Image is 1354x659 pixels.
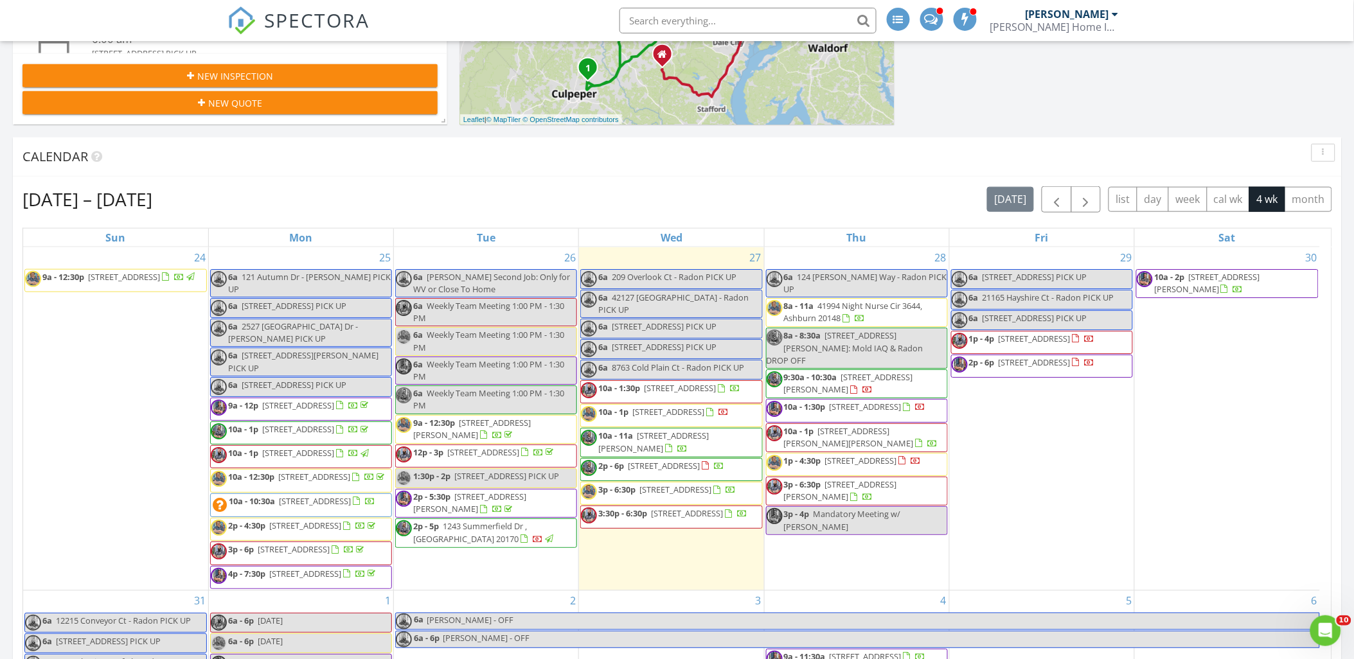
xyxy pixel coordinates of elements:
[784,300,923,324] span: 41994 Night Nurse Cir 3644, Ashburn 20148
[443,632,530,644] span: [PERSON_NAME] - OFF
[22,186,152,212] h2: [DATE] – [DATE]
[88,271,160,283] span: [STREET_ADDRESS]
[460,114,622,125] div: |
[396,300,412,316] img: cj_cooper.jpg
[396,470,412,486] img: doug_horton.jpeg
[999,356,1071,368] span: [STREET_ADDRESS]
[523,116,619,123] a: © OpenStreetMap contributors
[228,400,371,411] a: 9a - 12p [STREET_ADDRESS]
[784,371,913,395] span: [STREET_ADDRESS][PERSON_NAME]
[413,520,555,544] a: 2p - 5p 1243 Summerfield Dr , [GEOGRAPHIC_DATA] 20170
[210,541,392,565] a: 3p - 6p [STREET_ADDRESS]
[228,520,378,531] a: 2p - 4:30p [STREET_ADDRESS]
[598,430,709,453] span: [STREET_ADDRESS][PERSON_NAME]
[413,631,440,647] span: 6a - 6p
[1026,8,1109,21] div: [PERSON_NAME]
[767,479,783,495] img: cj_cooper.jpg
[1207,187,1251,212] button: cal wk
[784,479,821,490] span: 3p - 6:30p
[598,484,636,495] span: 3p - 6:30p
[413,470,450,482] span: 1:30p - 2p
[279,495,351,507] span: [STREET_ADDRESS]
[395,489,577,518] a: 2p - 5:30p [STREET_ADDRESS][PERSON_NAME]
[413,271,423,283] span: 6a
[413,329,423,340] span: 6a
[784,300,923,324] a: 8a - 11a 41994 Night Nurse Cir 3644, Ashburn 20148
[211,568,227,584] img: mike_hales.jpeg
[987,187,1034,212] button: [DATE]
[784,425,914,449] span: [STREET_ADDRESS][PERSON_NAME][PERSON_NAME]
[562,247,578,268] a: Go to August 26, 2025
[585,64,591,73] i: 1
[598,430,633,441] span: 10a - 11a
[22,91,438,114] button: New Quote
[228,321,358,344] span: 2527 [GEOGRAPHIC_DATA] Dr - [PERSON_NAME] PICK UP
[227,17,370,44] a: SPECTORA
[632,406,704,417] span: [STREET_ADDRESS]
[396,613,412,629] img: randy.jpg
[396,631,412,647] img: randy.jpg
[1216,229,1238,247] a: Saturday
[598,271,608,283] span: 6a
[413,446,556,458] a: 12p - 3p [STREET_ADDRESS]
[211,423,227,439] img: img_1706.jpg
[644,382,716,394] span: [STREET_ADDRESS]
[598,507,647,519] span: 3:30p - 6:30p
[269,520,341,531] span: [STREET_ADDRESS]
[463,116,485,123] a: Leaflet
[210,566,392,589] a: 4p - 7:30p [STREET_ADDRESS]
[413,491,450,502] span: 2p - 5:30p
[581,430,597,446] img: img_1706.jpg
[952,356,968,373] img: mike_hales.jpeg
[580,404,762,427] a: 10a - 1p [STREET_ADDRESS]
[766,399,948,422] a: 10a - 1:30p [STREET_ADDRESS]
[612,362,744,373] span: 8763 Cold Plain Ct - Radon PICK UP
[228,568,265,579] span: 4p - 7:30p
[598,460,724,471] a: 2p - 6p [STREET_ADDRESS]
[580,380,762,403] a: 10a - 1:30p [STREET_ADDRESS]
[969,333,1095,344] a: 1p - 4p [STREET_ADDRESS]
[784,271,947,295] span: 124 [PERSON_NAME] Way - Radon PICK UP
[990,21,1119,33] div: Lambert Home Inspections, LLC
[767,401,783,417] img: mike_hales.jpeg
[598,321,608,332] span: 6a
[1135,247,1320,591] td: Go to August 30, 2025
[211,447,227,463] img: cj_cooper.jpg
[983,312,1087,324] span: [STREET_ADDRESS] PICK UP
[784,479,897,502] span: [STREET_ADDRESS][PERSON_NAME]
[766,477,948,505] a: 3p - 6:30p [STREET_ADDRESS][PERSON_NAME]
[951,355,1133,378] a: 2p - 6p [STREET_ADDRESS]
[56,635,161,647] span: [STREET_ADDRESS] PICK UP
[764,247,949,591] td: Go to August 28, 2025
[932,247,949,268] a: Go to August 28, 2025
[210,445,392,468] a: 10a - 1p [STREET_ADDRESS]
[394,247,579,591] td: Go to August 26, 2025
[262,423,334,435] span: [STREET_ADDRESS]
[413,446,443,458] span: 12p - 3p
[999,333,1071,344] span: [STREET_ADDRESS]
[581,406,597,422] img: doug_horton.jpeg
[396,491,412,507] img: mike_hales.jpeg
[1071,186,1101,213] button: Next
[228,300,238,312] span: 6a
[210,469,392,492] a: 10a - 12:30p [STREET_ADDRESS]
[25,615,41,631] img: randy.jpg
[598,341,608,353] span: 6a
[1136,269,1319,298] a: 10a - 2p [STREET_ADDRESS][PERSON_NAME]
[228,379,238,391] span: 6a
[767,425,783,441] img: cj_cooper.jpg
[192,591,208,611] a: Go to August 31, 2025
[211,300,227,316] img: randy.jpg
[413,417,455,428] span: 9a - 12:30p
[952,312,968,328] img: randy.jpg
[969,356,1095,368] a: 2p - 6p [STREET_ADDRESS]
[784,425,938,449] a: 10a - 1p [STREET_ADDRESS][PERSON_NAME][PERSON_NAME]
[474,229,498,247] a: Tuesday
[413,491,526,514] a: 2p - 5:30p [STREET_ADDRESS][PERSON_NAME]
[580,428,762,457] a: 10a - 11a [STREET_ADDRESS][PERSON_NAME]
[211,520,227,536] img: doug_horton.jpeg
[210,518,392,541] a: 2p - 4:30p [STREET_ADDRESS]
[580,505,762,529] a: 3:30p - 6:30p [STREET_ADDRESS]
[413,387,423,399] span: 6a
[22,64,438,87] button: New Inspection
